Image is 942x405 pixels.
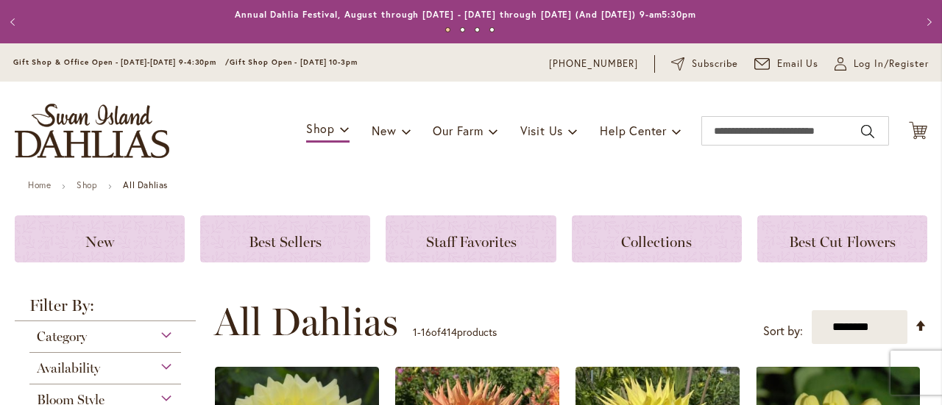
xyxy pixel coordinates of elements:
[235,9,696,20] a: Annual Dahlia Festival, August through [DATE] - [DATE] through [DATE] (And [DATE]) 9-am5:30pm
[249,233,322,251] span: Best Sellers
[15,298,196,321] strong: Filter By:
[763,318,803,345] label: Sort by:
[28,179,51,190] a: Home
[37,360,100,376] span: Availability
[15,215,185,262] a: New
[433,123,483,138] span: Our Farm
[754,57,819,71] a: Email Us
[777,57,819,71] span: Email Us
[489,27,495,32] button: 4 of 4
[413,320,497,344] p: - of products
[372,123,396,138] span: New
[572,215,742,262] a: Collections
[757,215,927,262] a: Best Cut Flowers
[460,27,465,32] button: 2 of 4
[413,325,417,339] span: 1
[913,7,942,37] button: Next
[789,233,896,251] span: Best Cut Flowers
[13,57,230,67] span: Gift Shop & Office Open - [DATE]-[DATE] 9-4:30pm /
[306,121,335,136] span: Shop
[520,123,563,138] span: Visit Us
[200,215,370,262] a: Best Sellers
[475,27,480,32] button: 3 of 4
[123,179,168,190] strong: All Dahlias
[77,179,97,190] a: Shop
[445,27,450,32] button: 1 of 4
[214,300,398,344] span: All Dahlias
[15,104,169,158] a: store logo
[441,325,457,339] span: 414
[621,233,692,251] span: Collections
[426,233,517,251] span: Staff Favorites
[230,57,358,67] span: Gift Shop Open - [DATE] 10-3pm
[854,57,929,71] span: Log In/Register
[671,57,738,71] a: Subscribe
[37,329,87,345] span: Category
[692,57,738,71] span: Subscribe
[549,57,638,71] a: [PHONE_NUMBER]
[85,233,114,251] span: New
[386,215,556,262] a: Staff Favorites
[600,123,667,138] span: Help Center
[421,325,431,339] span: 16
[835,57,929,71] a: Log In/Register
